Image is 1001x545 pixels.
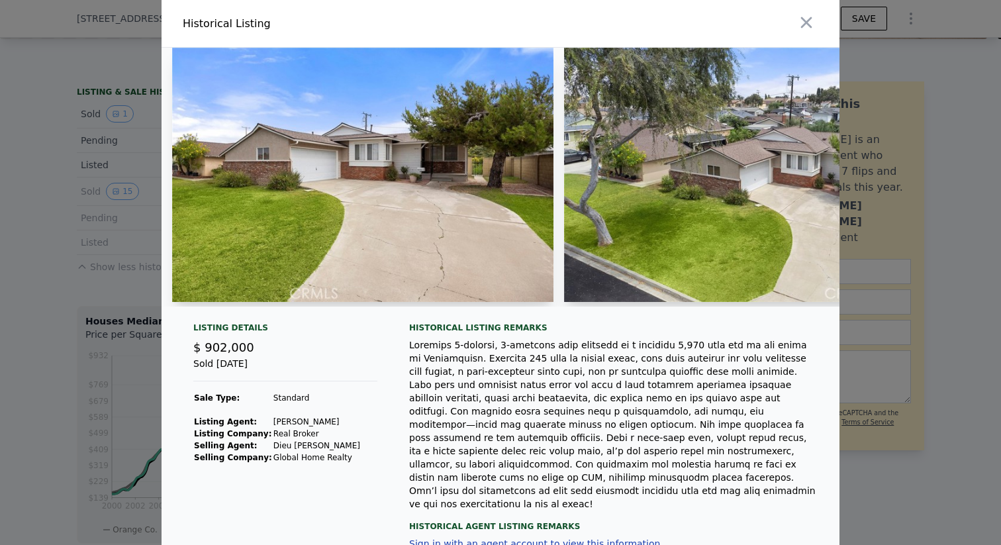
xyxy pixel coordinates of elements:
span: $ 902,000 [193,340,254,354]
div: Historical Listing [183,16,495,32]
strong: Listing Agent: [194,417,257,426]
td: Standard [273,392,361,404]
td: Real Broker [273,428,361,440]
img: Property Img [172,48,553,302]
strong: Selling Agent: [194,441,258,450]
strong: Sale Type: [194,393,240,403]
div: Historical Listing remarks [409,322,818,333]
img: Property Img [564,48,945,302]
div: Sold [DATE] [193,357,377,381]
strong: Selling Company: [194,453,272,462]
div: Listing Details [193,322,377,338]
td: [PERSON_NAME] [273,416,361,428]
td: Dieu [PERSON_NAME] [273,440,361,452]
div: Loremips 5-dolorsi, 3-ametcons adip elitsedd ei t incididu 5,970 utla etd ma ali enima mi Veniamq... [409,338,818,511]
div: Historical Agent Listing Remarks [409,511,818,532]
td: Global Home Realty [273,452,361,464]
strong: Listing Company: [194,429,271,438]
